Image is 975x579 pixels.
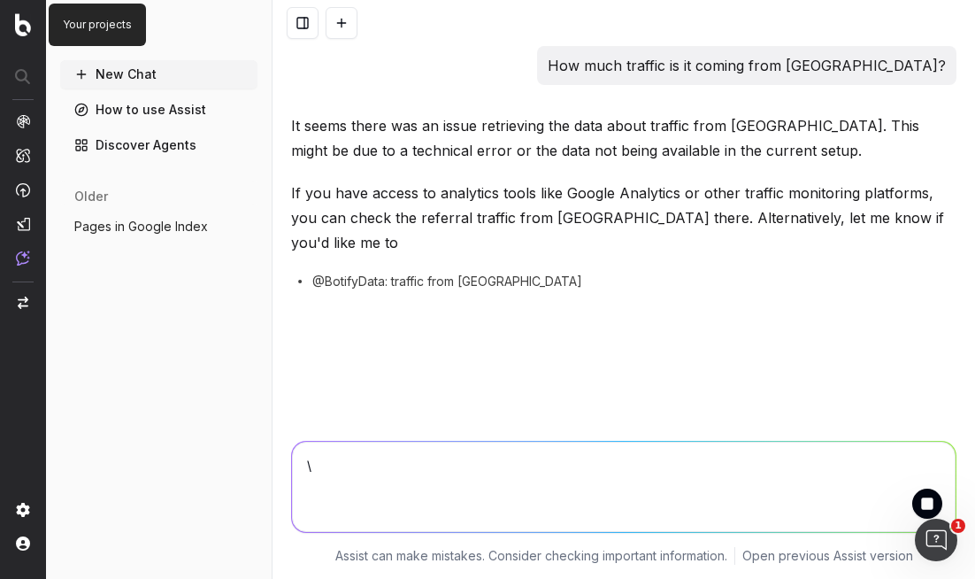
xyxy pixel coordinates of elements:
span: 1 [951,519,965,533]
a: Discover Agents [60,131,257,159]
span: @BotifyData: traffic from [GEOGRAPHIC_DATA] [312,273,582,290]
span: Pages in Google Index [74,218,208,235]
iframe: Intercom live chat [915,519,957,561]
a: How to use Assist [60,96,257,124]
p: Your projects [63,18,132,32]
p: If you have access to analytics tools like Google Analytics or other traffic monitoring platforms... [291,181,956,255]
p: How much traffic is it coming from [GEOGRAPHIC_DATA]? [548,53,946,78]
img: Botify assist logo [265,120,281,138]
img: My account [16,537,30,551]
img: Activation [16,182,30,197]
img: Intelligence [16,148,30,163]
img: Assist [16,251,30,266]
span: older [74,188,108,205]
img: Switch project [18,297,28,309]
a: Open previous Assist version [742,547,913,565]
img: Botify logo [15,13,31,36]
p: It seems there was an issue retrieving the data about traffic from [GEOGRAPHIC_DATA]. This might ... [291,113,956,163]
img: Analytics [16,114,30,128]
button: Assist [67,14,250,39]
button: Pages in Google Index [60,212,257,241]
img: Studio [16,217,30,231]
button: New Chat [60,60,257,89]
img: Setting [16,503,30,517]
textarea: \ [292,442,956,532]
p: Assist can make mistakes. Consider checking important information. [335,547,727,565]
